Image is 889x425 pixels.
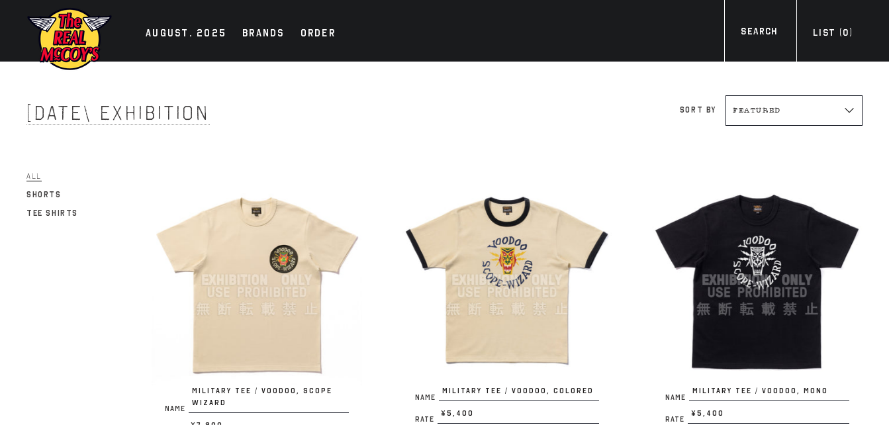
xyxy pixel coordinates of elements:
span: [DATE] Exhibition [26,101,210,125]
span: Tee Shirts [26,209,78,218]
img: mccoys-exhibition [26,7,113,71]
span: Rate [415,416,438,423]
span: Name [665,394,689,401]
span: MILITARY TEE / VOODOO, MONO [689,385,849,401]
span: ¥5,400 [688,408,849,424]
a: List (0) [796,26,869,44]
a: All [26,168,42,184]
img: MILITARY TEE / VOODOO, COLORED [402,175,612,385]
span: MILITARY TEE / VOODOO, COLORED [439,385,599,401]
span: Rate [665,416,688,423]
span: Name [415,394,439,401]
label: Sort by [680,105,716,115]
a: AUGUST. 2025 [139,25,233,44]
a: Search [724,24,794,42]
a: Shorts [26,187,62,203]
span: Shorts [26,190,62,199]
div: Brands [242,25,285,44]
span: All [26,171,42,181]
a: Tee Shirts [26,205,78,221]
span: Name [165,405,189,412]
a: Order [294,25,342,44]
div: Search [741,24,777,42]
span: MILITARY TEE / VOODOO, SCOPE WIZARD [189,385,349,412]
div: Order [301,25,336,44]
span: ¥5,400 [438,408,599,424]
span: 0 [843,27,849,38]
div: List ( ) [813,26,853,44]
img: MILITARY TEE / VOODOO, MONO [652,175,863,385]
div: AUGUST. 2025 [146,25,226,44]
img: MILITARY TEE / VOODOO, SCOPE WIZARD [152,175,362,385]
